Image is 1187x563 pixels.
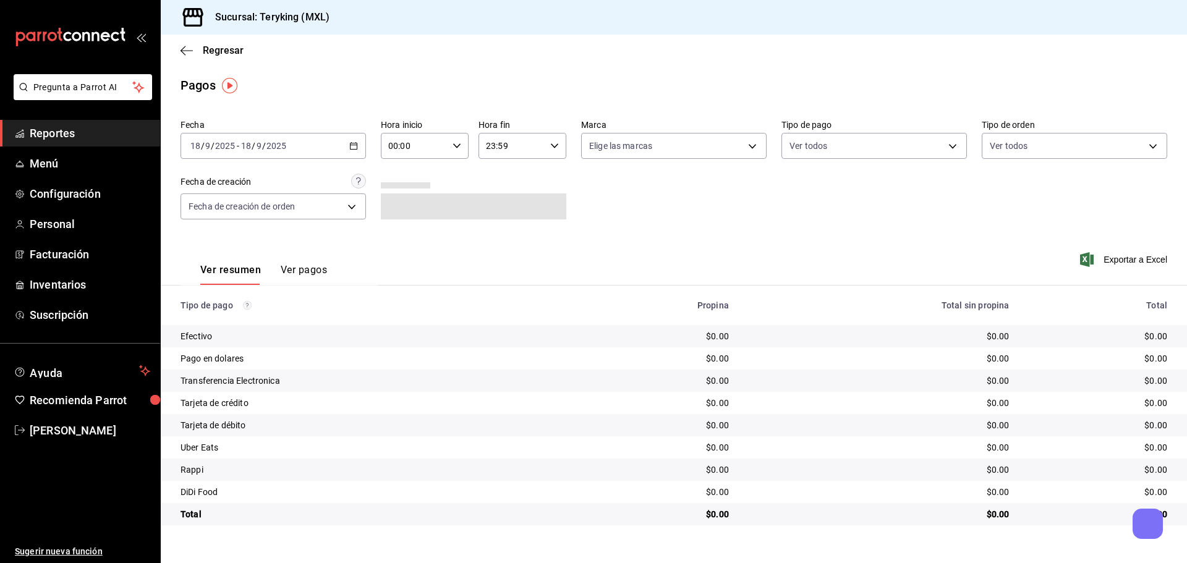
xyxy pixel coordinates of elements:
[240,141,252,151] input: --
[181,44,244,56] button: Regresar
[181,330,564,342] div: Efectivo
[1029,441,1167,454] div: $0.00
[243,301,252,310] svg: Los pagos realizados con Pay y otras terminales son montos brutos.
[14,74,152,100] button: Pregunta a Parrot AI
[584,397,729,409] div: $0.00
[749,352,1010,365] div: $0.00
[584,352,729,365] div: $0.00
[203,44,244,56] span: Regresar
[181,352,564,365] div: Pago en dolares
[200,264,327,285] div: navigation tabs
[30,307,150,323] span: Suscripción
[33,81,133,94] span: Pregunta a Parrot AI
[381,121,469,129] label: Hora inicio
[181,486,564,498] div: DiDi Food
[181,464,564,476] div: Rappi
[584,508,729,520] div: $0.00
[200,264,261,285] button: Ver resumen
[749,330,1010,342] div: $0.00
[749,486,1010,498] div: $0.00
[30,155,150,172] span: Menú
[30,185,150,202] span: Configuración
[749,419,1010,431] div: $0.00
[201,141,205,151] span: /
[990,140,1027,152] span: Ver todos
[30,246,150,263] span: Facturación
[215,141,236,151] input: ----
[205,141,211,151] input: --
[30,422,150,439] span: [PERSON_NAME]
[584,486,729,498] div: $0.00
[1083,252,1167,267] button: Exportar a Excel
[222,78,237,93] img: Tooltip marker
[181,176,251,188] div: Fecha de creación
[256,141,262,151] input: --
[749,375,1010,387] div: $0.00
[584,300,729,310] div: Propina
[262,141,266,151] span: /
[30,276,150,293] span: Inventarios
[281,264,327,285] button: Ver pagos
[15,545,150,558] span: Sugerir nueva función
[749,441,1010,454] div: $0.00
[1029,486,1167,498] div: $0.00
[237,141,239,151] span: -
[181,441,564,454] div: Uber Eats
[749,300,1010,310] div: Total sin propina
[30,392,150,408] span: Recomienda Parrot
[749,464,1010,476] div: $0.00
[1029,300,1167,310] div: Total
[479,121,566,129] label: Hora fin
[1029,508,1167,520] div: $0.00
[584,464,729,476] div: $0.00
[589,140,652,152] span: Elige las marcas
[181,375,564,387] div: Transferencia Electronica
[581,121,767,129] label: Marca
[181,508,564,520] div: Total
[136,32,146,42] button: open_drawer_menu
[30,363,134,378] span: Ayuda
[189,200,295,213] span: Fecha de creación de orden
[181,76,216,95] div: Pagos
[982,121,1167,129] label: Tipo de orden
[584,419,729,431] div: $0.00
[1029,375,1167,387] div: $0.00
[584,330,729,342] div: $0.00
[789,140,827,152] span: Ver todos
[781,121,967,129] label: Tipo de pago
[1029,330,1167,342] div: $0.00
[1029,464,1167,476] div: $0.00
[749,508,1010,520] div: $0.00
[1029,397,1167,409] div: $0.00
[181,419,564,431] div: Tarjeta de débito
[181,397,564,409] div: Tarjeta de crédito
[30,216,150,232] span: Personal
[181,300,564,310] div: Tipo de pago
[9,90,152,103] a: Pregunta a Parrot AI
[252,141,255,151] span: /
[584,441,729,454] div: $0.00
[205,10,330,25] h3: Sucursal: Teryking (MXL)
[1029,419,1167,431] div: $0.00
[181,121,366,129] label: Fecha
[1029,352,1167,365] div: $0.00
[211,141,215,151] span: /
[30,125,150,142] span: Reportes
[266,141,287,151] input: ----
[584,375,729,387] div: $0.00
[190,141,201,151] input: --
[749,397,1010,409] div: $0.00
